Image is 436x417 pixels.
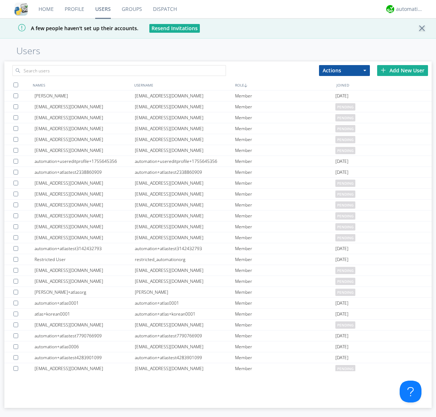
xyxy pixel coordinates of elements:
span: pending [335,365,355,372]
div: [EMAIL_ADDRESS][DOMAIN_NAME] [135,123,235,134]
a: [EMAIL_ADDRESS][DOMAIN_NAME][EMAIL_ADDRESS][DOMAIN_NAME]Memberpending [4,232,432,243]
span: pending [335,267,355,274]
div: automation+usereditprofile+1755645356 [35,156,135,167]
div: [EMAIL_ADDRESS][DOMAIN_NAME] [135,145,235,156]
div: automation+atlastest3142432793 [35,243,135,254]
div: [PERSON_NAME] [35,91,135,101]
div: NAMES [31,80,132,90]
div: [EMAIL_ADDRESS][DOMAIN_NAME] [135,101,235,112]
span: [DATE] [335,243,348,254]
div: [EMAIL_ADDRESS][DOMAIN_NAME] [35,221,135,232]
div: automation+atlastest4283901099 [135,352,235,363]
div: atlas+korean0001 [35,309,135,319]
a: [EMAIL_ADDRESS][DOMAIN_NAME][EMAIL_ADDRESS][DOMAIN_NAME]Memberpending [4,210,432,221]
div: Member [235,145,335,156]
div: [EMAIL_ADDRESS][DOMAIN_NAME] [35,210,135,221]
a: [PERSON_NAME]+atlasorg[PERSON_NAME]Memberpending [4,287,432,298]
span: pending [335,147,355,154]
div: [EMAIL_ADDRESS][DOMAIN_NAME] [35,265,135,276]
div: Member [235,123,335,134]
div: [EMAIL_ADDRESS][DOMAIN_NAME] [35,363,135,374]
div: [EMAIL_ADDRESS][DOMAIN_NAME] [35,200,135,210]
span: [DATE] [335,254,348,265]
div: Member [235,232,335,243]
div: [EMAIL_ADDRESS][DOMAIN_NAME] [35,123,135,134]
a: [EMAIL_ADDRESS][DOMAIN_NAME][EMAIL_ADDRESS][DOMAIN_NAME]Memberpending [4,178,432,189]
span: [DATE] [335,352,348,363]
input: Search users [12,65,226,76]
a: [EMAIL_ADDRESS][DOMAIN_NAME][EMAIL_ADDRESS][DOMAIN_NAME]Memberpending [4,101,432,112]
div: Member [235,200,335,210]
span: [DATE] [335,298,348,309]
div: [EMAIL_ADDRESS][DOMAIN_NAME] [35,320,135,330]
span: pending [335,223,355,230]
div: automation+atlastest7790766909 [35,330,135,341]
div: automation+usereditprofile+1755645356 [135,156,235,167]
div: [EMAIL_ADDRESS][DOMAIN_NAME] [135,200,235,210]
a: atlas+korean0001automation+atlas+korean0001Member[DATE] [4,309,432,320]
span: A few people haven't set up their accounts. [5,25,138,32]
div: Member [235,287,335,297]
div: automation+atlastest2338860909 [35,167,135,177]
a: Restricted Userrestricted_automationorgMember[DATE] [4,254,432,265]
iframe: Toggle Customer Support [400,381,421,402]
div: Member [235,352,335,363]
button: Actions [319,65,370,76]
span: pending [335,180,355,187]
a: [EMAIL_ADDRESS][DOMAIN_NAME][EMAIL_ADDRESS][DOMAIN_NAME]Memberpending [4,265,432,276]
div: Member [235,91,335,101]
div: JOINED [335,80,436,90]
div: automation+atlastest2338860909 [135,167,235,177]
div: Member [235,167,335,177]
div: [EMAIL_ADDRESS][DOMAIN_NAME] [135,112,235,123]
span: pending [335,289,355,296]
a: [PERSON_NAME][EMAIL_ADDRESS][DOMAIN_NAME]Member[DATE] [4,91,432,101]
div: [EMAIL_ADDRESS][DOMAIN_NAME] [135,276,235,286]
div: [EMAIL_ADDRESS][DOMAIN_NAME] [35,178,135,188]
a: automation+atlas0001automation+atlas0001Member[DATE] [4,298,432,309]
div: [EMAIL_ADDRESS][DOMAIN_NAME] [35,189,135,199]
a: [EMAIL_ADDRESS][DOMAIN_NAME][EMAIL_ADDRESS][DOMAIN_NAME]Memberpending [4,363,432,374]
a: [EMAIL_ADDRESS][DOMAIN_NAME][EMAIL_ADDRESS][DOMAIN_NAME]Memberpending [4,200,432,210]
div: Member [235,156,335,167]
div: [EMAIL_ADDRESS][DOMAIN_NAME] [135,210,235,221]
div: [EMAIL_ADDRESS][DOMAIN_NAME] [135,189,235,199]
div: automation+atlas [396,5,423,13]
a: automation+atlastest2338860909automation+atlastest2338860909Member[DATE] [4,167,432,178]
span: [DATE] [335,330,348,341]
span: pending [335,191,355,198]
div: Member [235,363,335,374]
div: Member [235,298,335,308]
span: [DATE] [335,167,348,178]
div: [EMAIL_ADDRESS][DOMAIN_NAME] [135,363,235,374]
div: [EMAIL_ADDRESS][DOMAIN_NAME] [135,134,235,145]
div: Member [235,330,335,341]
div: Member [235,178,335,188]
div: automation+atlastest7790766909 [135,330,235,341]
div: Add New User [377,65,428,76]
div: Member [235,112,335,123]
div: [EMAIL_ADDRESS][DOMAIN_NAME] [35,134,135,145]
div: [EMAIL_ADDRESS][DOMAIN_NAME] [35,232,135,243]
a: [EMAIL_ADDRESS][DOMAIN_NAME][EMAIL_ADDRESS][DOMAIN_NAME]Memberpending [4,112,432,123]
div: [EMAIL_ADDRESS][DOMAIN_NAME] [35,276,135,286]
div: Member [235,341,335,352]
span: pending [335,201,355,209]
a: automation+atlastest3142432793automation+atlastest3142432793Member[DATE] [4,243,432,254]
span: pending [335,136,355,143]
div: [EMAIL_ADDRESS][DOMAIN_NAME] [135,91,235,101]
a: [EMAIL_ADDRESS][DOMAIN_NAME][EMAIL_ADDRESS][DOMAIN_NAME]Memberpending [4,320,432,330]
div: [EMAIL_ADDRESS][DOMAIN_NAME] [35,145,135,156]
a: [EMAIL_ADDRESS][DOMAIN_NAME][EMAIL_ADDRESS][DOMAIN_NAME]Memberpending [4,276,432,287]
span: pending [335,321,355,329]
span: [DATE] [335,156,348,167]
a: [EMAIL_ADDRESS][DOMAIN_NAME][EMAIL_ADDRESS][DOMAIN_NAME]Memberpending [4,145,432,156]
span: [DATE] [335,309,348,320]
div: restricted_automationorg [135,254,235,265]
div: Member [235,265,335,276]
span: pending [335,278,355,285]
div: [EMAIL_ADDRESS][DOMAIN_NAME] [135,221,235,232]
a: automation+atlastest4283901099automation+atlastest4283901099Member[DATE] [4,352,432,363]
div: automation+atlas0006 [35,341,135,352]
img: cddb5a64eb264b2086981ab96f4c1ba7 [15,3,28,16]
